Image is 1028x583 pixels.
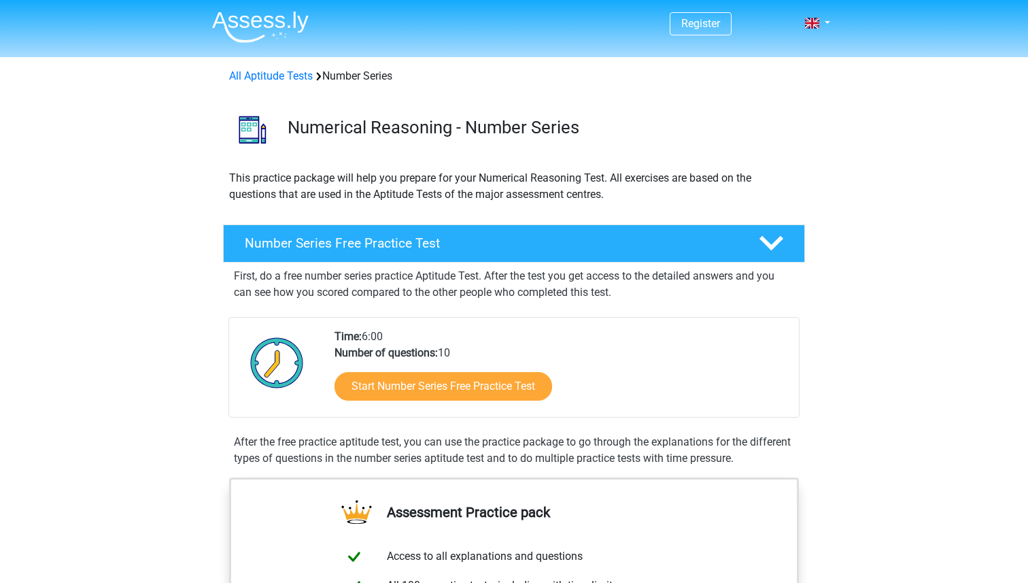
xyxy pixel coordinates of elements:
div: 6:00 10 [324,329,798,417]
img: Clock [243,329,311,397]
h4: Number Series Free Practice Test [245,235,737,251]
p: This practice package will help you prepare for your Numerical Reasoning Test. All exercises are ... [229,170,799,203]
p: First, do a free number series practice Aptitude Test. After the test you get access to the detai... [234,268,794,301]
a: All Aptitude Tests [229,69,313,82]
img: Assessly [212,11,309,43]
a: Register [681,17,720,30]
h3: Numerical Reasoning - Number Series [288,117,794,138]
b: Time: [335,330,362,343]
div: After the free practice aptitude test, you can use the practice package to go through the explana... [228,434,800,467]
img: number series [224,101,281,159]
a: Start Number Series Free Practice Test [335,372,552,401]
a: Number Series Free Practice Test [218,224,810,263]
div: Number Series [224,68,804,84]
b: Number of questions: [335,346,438,359]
